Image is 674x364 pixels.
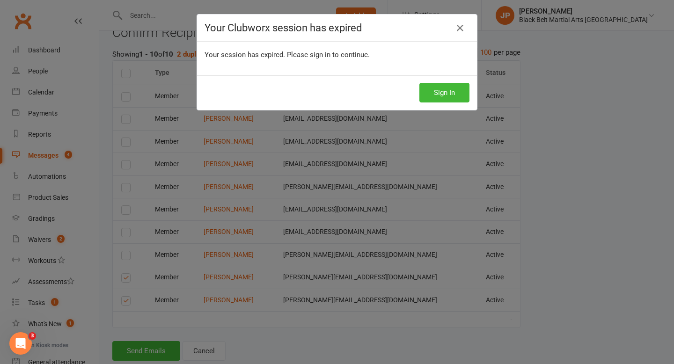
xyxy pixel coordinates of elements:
[9,332,32,355] iframe: Intercom live chat
[205,51,370,59] span: Your session has expired. Please sign in to continue.
[419,83,469,102] button: Sign In
[205,22,469,34] h4: Your Clubworx session has expired
[29,332,36,340] span: 3
[453,21,468,36] a: Close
